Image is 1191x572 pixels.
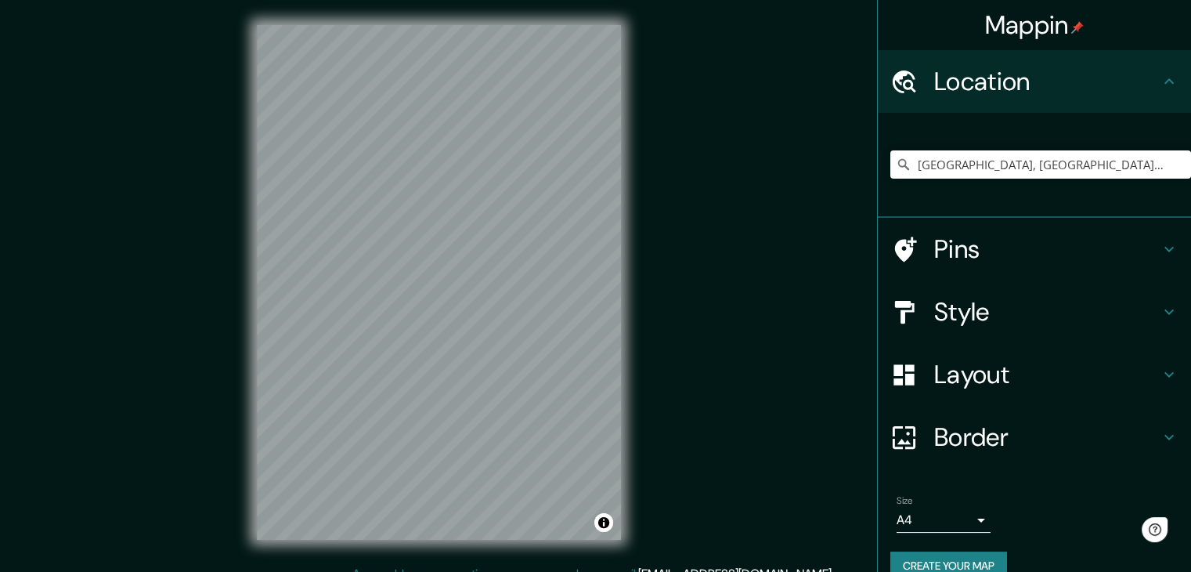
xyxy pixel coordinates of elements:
[897,494,913,508] label: Size
[878,281,1191,343] div: Style
[878,343,1191,406] div: Layout
[897,508,991,533] div: A4
[934,296,1160,328] h4: Style
[934,422,1160,453] h4: Border
[934,234,1160,265] h4: Pins
[878,406,1191,469] div: Border
[985,9,1085,41] h4: Mappin
[594,513,613,532] button: Toggle attribution
[934,359,1160,390] h4: Layout
[934,66,1160,97] h4: Location
[878,50,1191,113] div: Location
[878,218,1191,281] div: Pins
[257,25,621,540] canvas: Map
[1052,511,1174,555] iframe: Help widget launcher
[890,150,1191,179] input: Pick your city or area
[1071,21,1084,34] img: pin-icon.png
